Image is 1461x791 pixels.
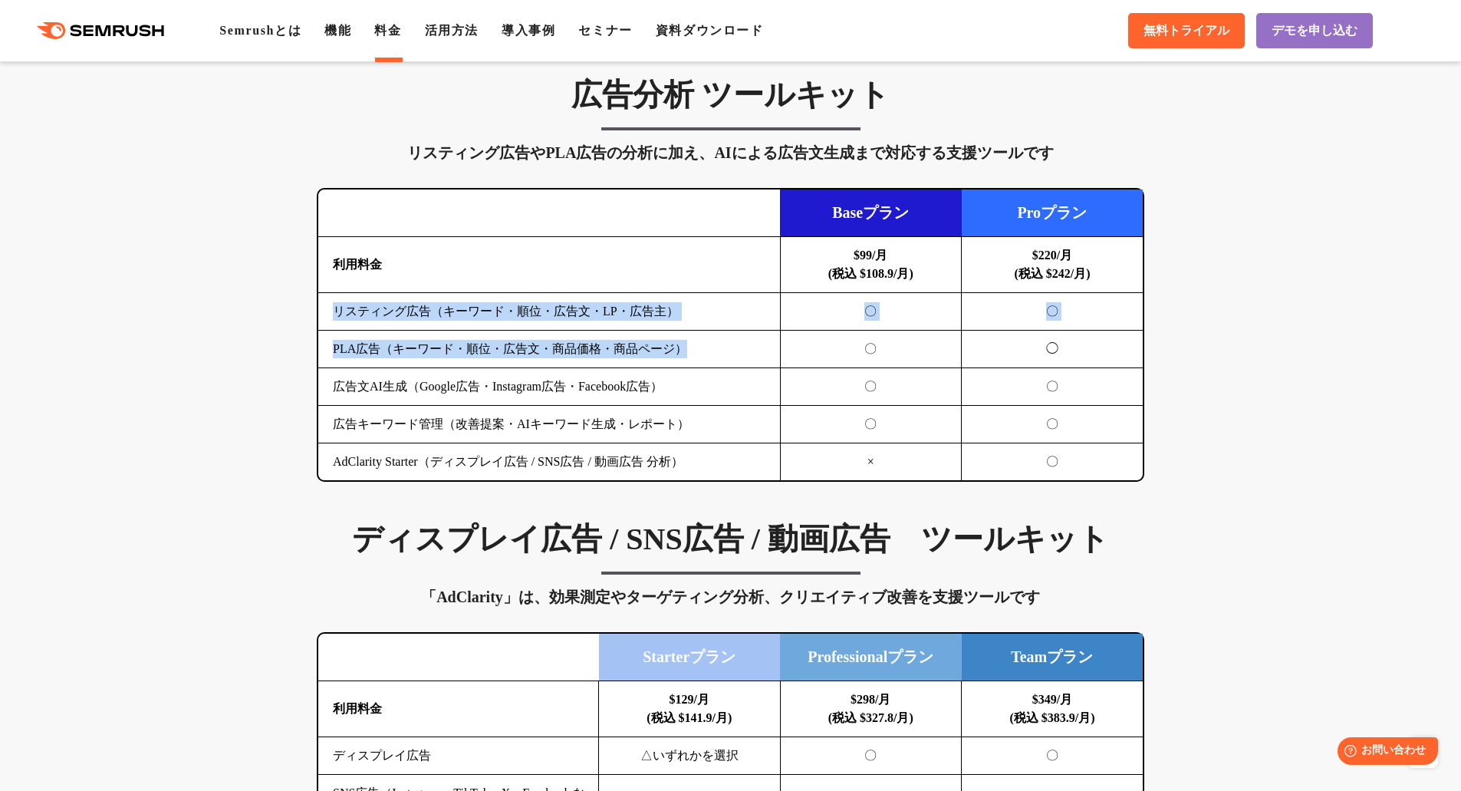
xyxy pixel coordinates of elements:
h3: 広告分析 ツールキット [317,76,1144,114]
a: セミナー [578,24,632,37]
a: 活用方法 [425,24,479,37]
span: デモを申し込む [1272,23,1357,39]
td: Baseプラン [780,190,962,237]
td: Proプラン [962,190,1143,237]
a: 料金 [374,24,401,37]
b: 利用料金 [333,702,382,715]
div: 「AdClarity」は、効果測定やターゲティング分析、クリエイティブ改善を支援ツールです [317,585,1144,609]
td: リスティング広告（キーワード・順位・広告文・LP・広告主） [318,293,780,331]
a: 導入事例 [502,24,555,37]
td: 広告文AI生成（Google広告・Instagram広告・Facebook広告） [318,368,780,406]
td: 〇 [962,443,1143,481]
b: $129/月 (税込 $141.9/月) [647,693,732,724]
b: $298/月 (税込 $327.8/月) [828,693,913,724]
td: 〇 [780,737,962,775]
b: $99/月 (税込 $108.9/月) [828,249,913,280]
a: 機能 [324,24,351,37]
a: 無料トライアル [1128,13,1245,48]
td: ◯ [962,331,1143,368]
td: 広告キーワード管理（改善提案・AIキーワード生成・レポート） [318,406,780,443]
a: Semrushとは [219,24,301,37]
td: 〇 [780,368,962,406]
b: 利用料金 [333,258,382,271]
td: 〇 [962,737,1143,775]
td: Professionalプラン [780,634,962,681]
a: デモを申し込む [1256,13,1373,48]
td: 〇 [780,293,962,331]
td: Teamプラン [962,634,1143,681]
iframe: Help widget launcher [1324,731,1444,774]
td: ディスプレイ広告 [318,737,599,775]
td: △いずれかを選択 [599,737,781,775]
td: 〇 [962,406,1143,443]
td: PLA広告（キーワード・順位・広告文・商品価格・商品ページ） [318,331,780,368]
a: 資料ダウンロード [656,24,764,37]
b: $220/月 (税込 $242/月) [1014,249,1090,280]
td: 〇 [780,406,962,443]
td: × [780,443,962,481]
h3: ディスプレイ広告 / SNS広告 / 動画広告 ツールキット [317,520,1144,559]
td: Starterプラン [599,634,781,681]
div: リスティング広告やPLA広告の分析に加え、AIによる広告文生成まで対応する支援ツールです [317,140,1144,165]
b: $349/月 (税込 $383.9/月) [1009,693,1094,724]
td: 〇 [962,293,1143,331]
td: 〇 [780,331,962,368]
td: 〇 [962,368,1143,406]
td: AdClarity Starter（ディスプレイ広告 / SNS広告 / 動画広告 分析） [318,443,780,481]
span: 無料トライアル [1143,23,1229,39]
